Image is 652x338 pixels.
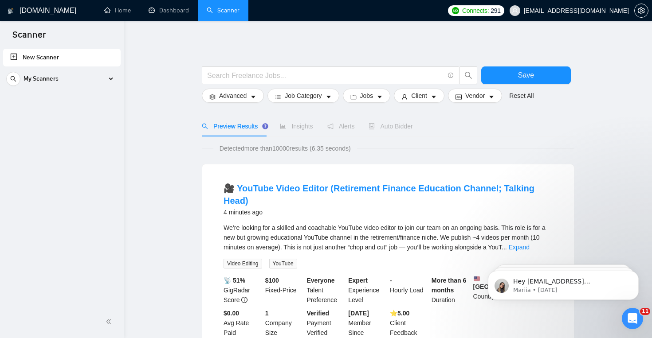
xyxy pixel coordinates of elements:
[327,123,334,129] span: notification
[106,317,114,326] span: double-left
[280,123,313,130] span: Insights
[263,308,305,338] div: Company Size
[512,8,518,14] span: user
[471,276,513,305] div: Country
[465,91,485,101] span: Vendor
[224,310,239,317] b: $0.00
[202,89,264,103] button: settingAdvancedcaret-down
[224,224,546,251] span: We’re looking for a skilled and coachable YouTube video editor to join our team on an ongoing bas...
[10,49,114,66] a: New Scanner
[491,6,500,16] span: 291
[24,70,59,88] span: My Scanners
[460,71,477,79] span: search
[346,276,388,305] div: Experience Level
[452,7,459,14] img: upwork-logo.png
[640,308,650,315] span: 11
[401,93,408,100] span: user
[369,123,375,129] span: robot
[411,91,427,101] span: Client
[3,49,121,66] li: New Scanner
[202,123,266,130] span: Preview Results
[348,277,368,284] b: Expert
[326,93,332,100] span: caret-down
[462,6,489,16] span: Connects:
[481,66,571,84] button: Save
[263,276,305,305] div: Fixed-Price
[224,183,534,206] a: 🎥 YouTube Video Editor (Retirement Finance Education Channel; Talking Head)
[430,276,471,305] div: Duration
[509,91,534,101] a: Reset All
[473,276,540,290] b: [GEOGRAPHIC_DATA]
[488,93,495,100] span: caret-down
[307,310,330,317] b: Verified
[448,89,502,103] button: idcardVendorcaret-down
[280,123,286,129] span: area-chart
[207,7,240,14] a: searchScanner
[39,34,153,42] p: Message from Mariia, sent 1w ago
[475,252,652,314] iframe: Intercom notifications message
[622,308,643,329] iframe: Intercom live chat
[8,4,14,18] img: logo
[250,93,256,100] span: caret-down
[213,144,357,153] span: Detected more than 10000 results (6.35 seconds)
[265,310,269,317] b: 1
[224,259,262,268] span: Video Editing
[261,122,269,130] div: Tooltip anchor
[149,7,189,14] a: dashboardDashboard
[348,310,369,317] b: [DATE]
[265,277,279,284] b: $ 100
[369,123,412,130] span: Auto Bidder
[390,277,392,284] b: -
[224,207,553,218] div: 4 minutes ago
[6,72,20,86] button: search
[7,76,20,82] span: search
[388,276,430,305] div: Hourly Load
[307,277,335,284] b: Everyone
[518,70,534,81] span: Save
[3,70,121,91] li: My Scanners
[209,93,216,100] span: setting
[509,244,530,251] a: Expand
[474,276,480,282] img: 🇺🇸
[39,26,150,147] span: Hey [EMAIL_ADDRESS][DOMAIN_NAME], Looks like your Upwork agency Resorsi ran out of connects. We r...
[267,89,339,103] button: barsJob Categorycaret-down
[460,66,477,84] button: search
[5,28,53,47] span: Scanner
[241,297,247,303] span: info-circle
[269,259,297,268] span: YouTube
[275,93,281,100] span: bars
[388,308,430,338] div: Client Feedback
[456,93,462,100] span: idcard
[502,244,507,251] span: ...
[360,91,373,101] span: Jobs
[432,277,467,294] b: More than 6 months
[222,308,263,338] div: Avg Rate Paid
[222,276,263,305] div: GigRadar Score
[634,4,648,18] button: setting
[377,93,383,100] span: caret-down
[219,91,247,101] span: Advanced
[394,89,444,103] button: userClientcaret-down
[224,277,245,284] b: 📡 51%
[346,308,388,338] div: Member Since
[305,308,347,338] div: Payment Verified
[350,93,357,100] span: folder
[390,310,409,317] b: ⭐️ 5.00
[305,276,347,305] div: Talent Preference
[327,123,355,130] span: Alerts
[224,223,553,252] div: We’re looking for a skilled and coachable YouTube video editor to join our team on an ongoing bas...
[104,7,131,14] a: homeHome
[285,91,322,101] span: Job Category
[207,70,444,81] input: Search Freelance Jobs...
[431,93,437,100] span: caret-down
[634,7,648,14] a: setting
[448,73,454,78] span: info-circle
[343,89,391,103] button: folderJobscaret-down
[202,123,208,129] span: search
